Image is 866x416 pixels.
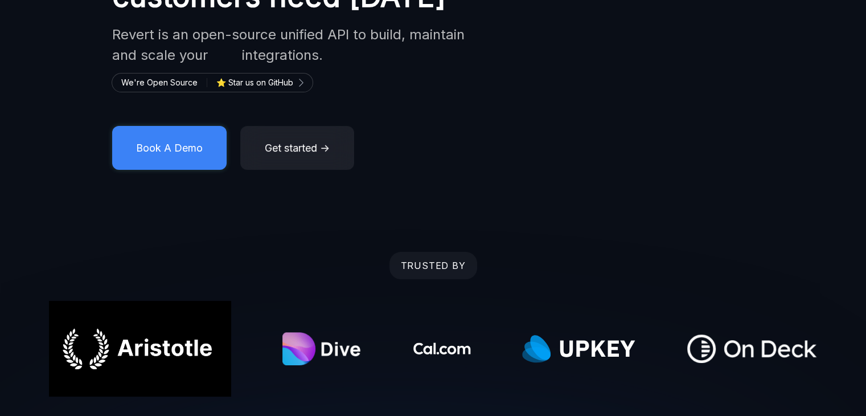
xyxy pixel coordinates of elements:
img: Aristotle [49,301,231,397]
img: Upkey.com [522,320,636,377]
h2: Revert is an open-source unified API to build, maintain and scale your integrations. [112,25,470,66]
button: Get started → [240,126,354,170]
div: TRUSTED BY [389,252,477,279]
img: Dive [282,332,362,365]
img: Cal.com logo [413,342,471,355]
button: Book A Demo [112,126,227,170]
a: ⭐ Star us on GitHub [216,76,302,89]
img: OnDeck [687,335,817,363]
